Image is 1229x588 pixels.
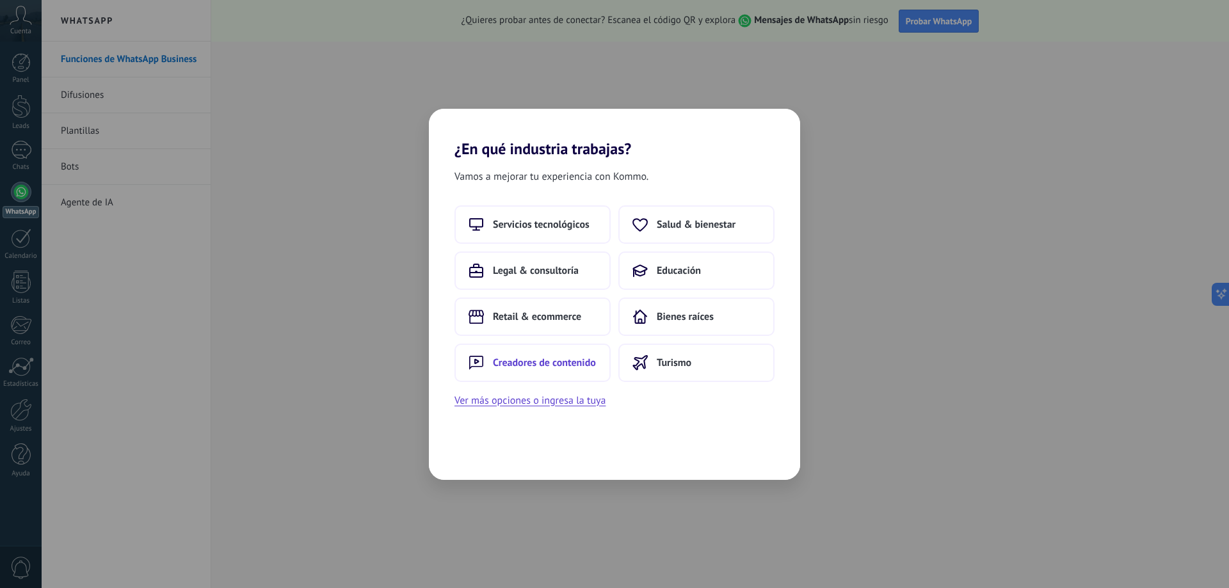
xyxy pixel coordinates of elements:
span: Salud & bienestar [657,218,735,231]
button: Servicios tecnológicos [454,205,611,244]
span: Servicios tecnológicos [493,218,590,231]
button: Bienes raíces [618,298,775,336]
span: Retail & ecommerce [493,310,581,323]
span: Educación [657,264,701,277]
span: Legal & consultoría [493,264,579,277]
button: Legal & consultoría [454,251,611,290]
button: Turismo [618,344,775,382]
button: Salud & bienestar [618,205,775,244]
span: Bienes raíces [657,310,714,323]
span: Turismo [657,356,691,369]
button: Retail & ecommerce [454,298,611,336]
button: Educación [618,251,775,290]
button: Ver más opciones o ingresa la tuya [454,392,606,409]
span: Creadores de contenido [493,356,596,369]
h2: ¿En qué industria trabajas? [429,109,800,158]
button: Creadores de contenido [454,344,611,382]
span: Vamos a mejorar tu experiencia con Kommo. [454,168,648,185]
